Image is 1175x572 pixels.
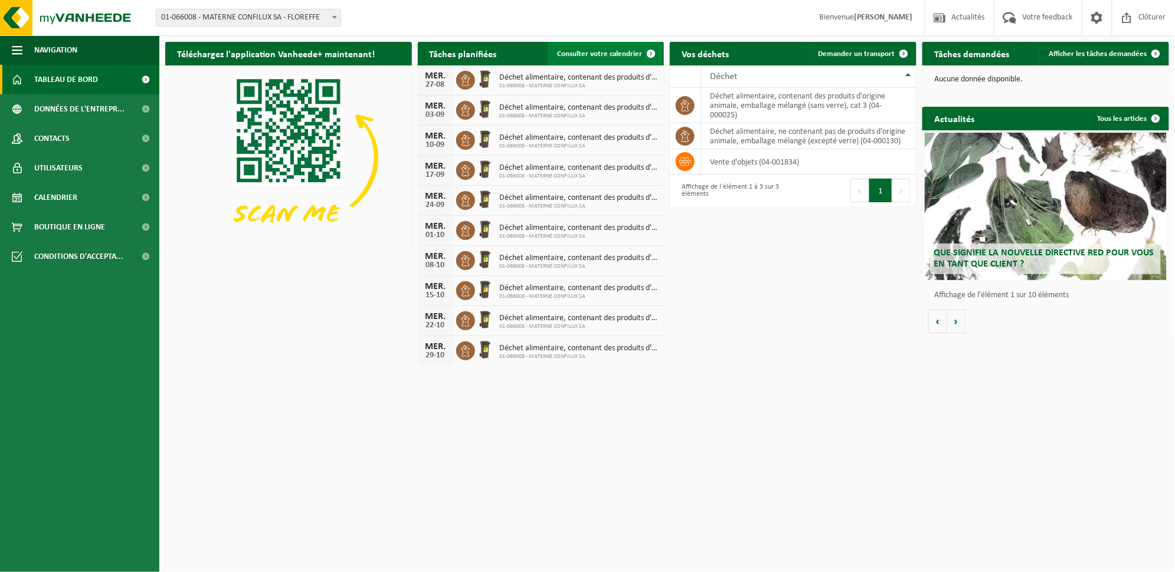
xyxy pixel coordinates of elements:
[34,212,105,242] span: Boutique en ligne
[500,173,659,180] span: 01-066008 - MATERNE CONFILUX SA
[34,65,98,94] span: Tableau de bord
[424,222,447,231] div: MER.
[424,252,447,261] div: MER.
[156,9,341,27] span: 01-066008 - MATERNE CONFILUX SA - FLOREFFE
[475,249,495,269] img: WB-0240-HPE-BN-01
[424,81,447,89] div: 27-08
[424,231,447,239] div: 01-10
[424,192,447,201] div: MER.
[424,261,447,269] div: 08-10
[424,321,447,330] div: 22-10
[676,177,787,203] div: Affichage de l'élément 1 à 3 sur 3 éléments
[475,280,495,300] img: WB-0240-HPE-BN-01
[701,149,917,175] td: vente d'objets (04-001834)
[500,203,659,210] span: 01-066008 - MATERNE CONFILUX SA
[165,65,412,250] img: Download de VHEPlus App
[934,75,1157,84] p: Aucune donnée disponible.
[424,141,447,149] div: 10-09
[850,179,869,202] button: Previous
[947,310,965,333] button: Volgende
[424,342,447,351] div: MER.
[1049,50,1147,58] span: Afficher les tâches demandées
[424,312,447,321] div: MER.
[475,159,495,179] img: WB-0240-HPE-BN-01
[818,50,895,58] span: Demander un transport
[500,193,659,203] span: Déchet alimentaire, contenant des produits d'origine animale, emballage mélangé ...
[854,13,913,22] strong: [PERSON_NAME]
[475,310,495,330] img: WB-0240-HPE-BN-01
[500,143,659,150] span: 01-066008 - MATERNE CONFILUX SA
[424,132,447,141] div: MER.
[34,153,83,183] span: Utilisateurs
[475,189,495,209] img: WB-0240-HPE-BN-01
[500,284,659,293] span: Déchet alimentaire, contenant des produits d'origine animale, emballage mélangé ...
[670,42,741,65] h2: Vos déchets
[500,73,659,83] span: Déchet alimentaire, contenant des produits d'origine animale, emballage mélangé ...
[500,113,659,120] span: 01-066008 - MATERNE CONFILUX SA
[500,133,659,143] span: Déchet alimentaire, contenant des produits d'origine animale, emballage mélangé ...
[424,111,447,119] div: 03-09
[710,72,737,81] span: Déchet
[500,254,659,263] span: Déchet alimentaire, contenant des produits d'origine animale, emballage mélangé ...
[922,42,1021,65] h2: Tâches demandées
[500,83,659,90] span: 01-066008 - MATERNE CONFILUX SA
[156,9,341,26] span: 01-066008 - MATERNE CONFILUX SA - FLOREFFE
[869,179,892,202] button: 1
[418,42,509,65] h2: Tâches planifiées
[475,129,495,149] img: WB-0240-HPE-BN-01
[548,42,663,65] a: Consulter votre calendrier
[475,340,495,360] img: WB-0240-HPE-BN-01
[34,183,77,212] span: Calendrier
[500,353,659,360] span: 01-066008 - MATERNE CONFILUX SA
[701,123,917,149] td: déchet alimentaire, ne contenant pas de produits d'origine animale, emballage mélangé (excepté ve...
[934,248,1154,269] span: Que signifie la nouvelle directive RED pour vous en tant que client ?
[424,171,447,179] div: 17-09
[500,323,659,330] span: 01-066008 - MATERNE CONFILUX SA
[424,291,447,300] div: 15-10
[934,291,1163,300] p: Affichage de l'élément 1 sur 10 éléments
[424,162,447,171] div: MER.
[500,314,659,323] span: Déchet alimentaire, contenant des produits d'origine animale, emballage mélangé ...
[892,179,911,202] button: Next
[424,351,447,360] div: 29-10
[1040,42,1168,65] a: Afficher les tâches demandées
[34,242,123,271] span: Conditions d'accepta...
[922,107,986,130] h2: Actualités
[500,263,659,270] span: 01-066008 - MATERNE CONFILUX SA
[34,124,70,153] span: Contacts
[424,71,447,81] div: MER.
[424,101,447,111] div: MER.
[475,219,495,239] img: WB-0240-HPE-BN-01
[475,99,495,119] img: WB-0240-HPE-BN-01
[424,282,447,291] div: MER.
[475,69,495,89] img: WB-0240-HPE-BN-01
[165,42,387,65] h2: Téléchargez l'application Vanheede+ maintenant!
[557,50,642,58] span: Consulter votre calendrier
[500,344,659,353] span: Déchet alimentaire, contenant des produits d'origine animale, emballage mélangé ...
[500,223,659,233] span: Déchet alimentaire, contenant des produits d'origine animale, emballage mélangé ...
[1088,107,1168,130] a: Tous les articles
[34,94,125,124] span: Données de l'entrepr...
[928,310,947,333] button: Vorige
[500,103,659,113] span: Déchet alimentaire, contenant des produits d'origine animale, emballage mélangé ...
[925,133,1166,280] a: Que signifie la nouvelle directive RED pour vous en tant que client ?
[809,42,915,65] a: Demander un transport
[701,88,917,123] td: déchet alimentaire, contenant des produits d'origine animale, emballage mélangé (sans verre), cat...
[500,293,659,300] span: 01-066008 - MATERNE CONFILUX SA
[500,163,659,173] span: Déchet alimentaire, contenant des produits d'origine animale, emballage mélangé ...
[34,35,77,65] span: Navigation
[424,201,447,209] div: 24-09
[500,233,659,240] span: 01-066008 - MATERNE CONFILUX SA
